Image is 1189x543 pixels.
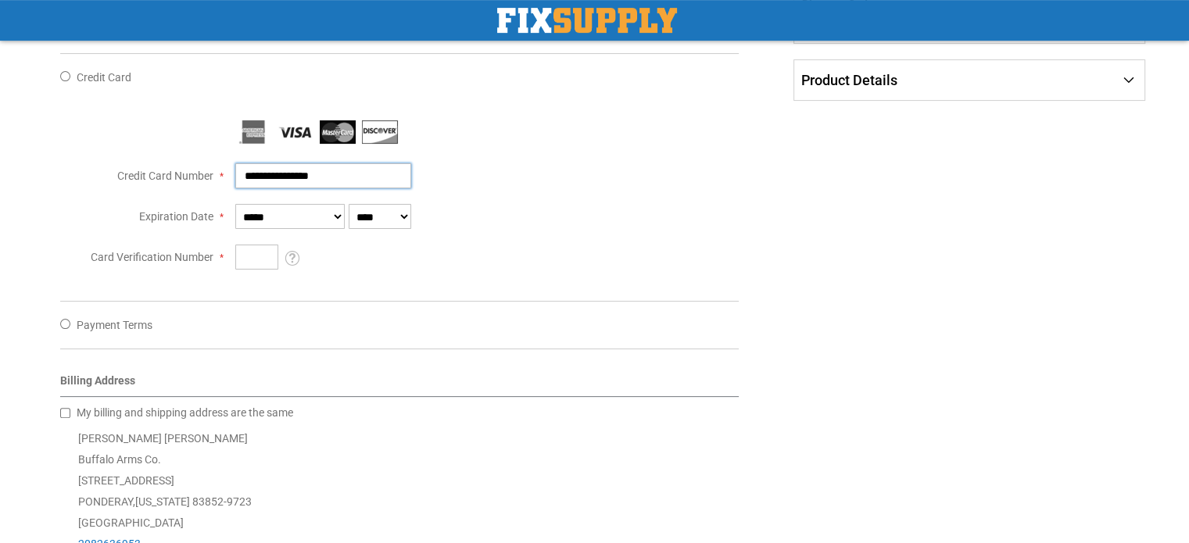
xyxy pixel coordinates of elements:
span: Product Details [801,72,897,88]
span: Card Verification Number [91,251,213,263]
a: store logo [497,8,677,33]
span: My billing and shipping address are the same [77,406,293,419]
span: Credit Card Number [117,170,213,182]
span: Payment Terms [77,319,152,331]
div: Billing Address [60,373,740,397]
img: Discover [362,120,398,144]
img: Visa [278,120,313,144]
img: MasterCard [320,120,356,144]
span: Expiration Date [139,210,213,223]
span: [US_STATE] [135,495,190,508]
img: Fix Industrial Supply [497,8,677,33]
img: American Express [235,120,271,144]
span: Credit Card [77,71,131,84]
